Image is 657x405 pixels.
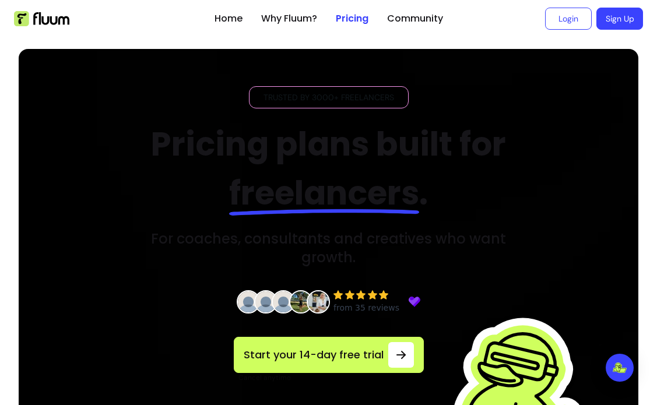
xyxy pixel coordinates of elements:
[336,12,368,26] a: Pricing
[14,11,69,26] img: Fluum Logo
[259,91,399,103] span: Trusted by 3000+ freelancers
[261,12,317,26] a: Why Fluum?
[606,354,634,382] div: Open Intercom Messenger
[131,120,526,218] h2: Pricing plans built for .
[545,8,592,30] a: Login
[238,373,424,382] p: Cancel anytime
[244,347,384,363] span: Start your 14-day free trial
[131,230,526,267] h3: For coaches, consultants and creatives who want growth.
[215,12,243,26] a: Home
[234,337,424,373] a: Start your 14-day free trial
[596,8,643,30] a: Sign Up
[229,170,419,216] span: freelancers
[387,12,443,26] a: Community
